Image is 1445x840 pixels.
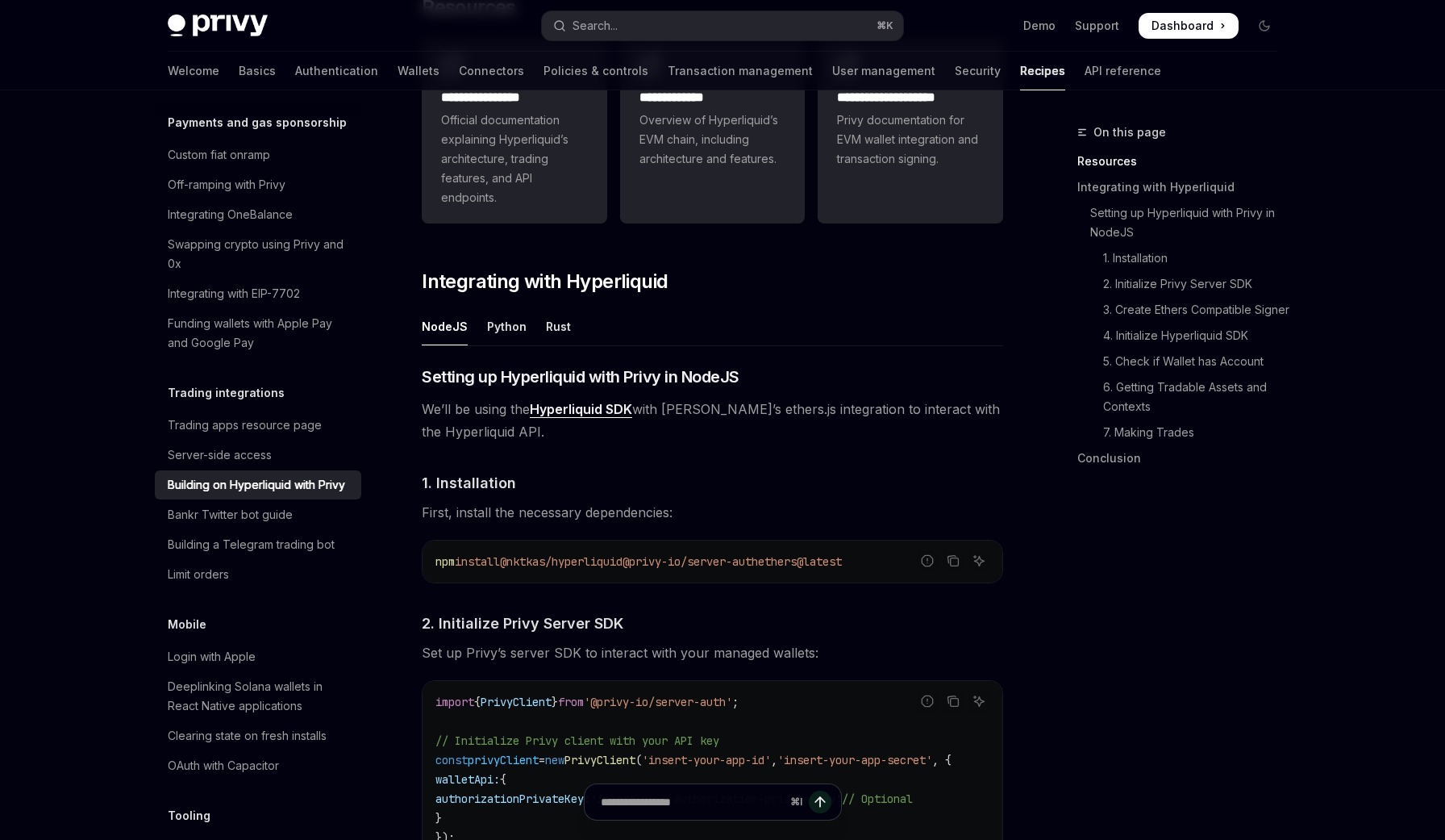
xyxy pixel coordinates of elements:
span: 'insert-your-app-id' [642,753,771,767]
a: 4. Initialize Hyperliquid SDK [1077,323,1290,349]
div: Off-ramping with Privy [168,175,285,194]
div: Python [487,307,527,345]
div: Server-side access [168,445,272,465]
a: **** **** **** *****Privy documentation for EVM wallet integration and transaction signing. [818,40,1003,224]
span: import [435,695,474,709]
a: Wallets [398,52,439,90]
a: OAuth with Capacitor [155,751,361,780]
a: 3. Create Ethers Compatible Signer [1077,297,1290,323]
button: Copy the contents from the code block [943,691,964,712]
div: Integrating with EIP-7702 [168,284,300,303]
a: User management [832,52,935,90]
button: Toggle dark mode [1251,13,1277,39]
a: Hyperliquid SDK [530,401,632,418]
a: Building a Telegram trading bot [155,530,361,559]
a: Welcome [168,52,219,90]
span: On this page [1093,123,1166,142]
div: Clearing state on fresh installs [168,726,327,746]
span: We’ll be using the with [PERSON_NAME]’s ethers.js integration to interact with the Hyperliquid API. [422,398,1003,443]
div: Rust [546,307,571,345]
span: from [558,695,584,709]
span: '@privy-io/server-auth' [584,695,732,709]
span: ; [732,695,739,709]
a: 7. Making Trades [1077,420,1290,445]
a: Custom fiat onramp [155,140,361,169]
span: 2. Initialize Privy Server SDK [422,612,623,634]
span: PrivyClient [481,695,552,709]
a: Integrating with EIP-7702 [155,279,361,308]
button: Ask AI [968,691,989,712]
a: Support [1075,18,1119,34]
span: = [539,753,545,767]
span: Set up Privy’s server SDK to interact with your managed wallets: [422,641,1003,664]
div: Trading apps resource page [168,416,322,435]
a: Security [955,52,1001,90]
span: @privy-io/server-auth [623,554,758,569]
div: Bankr Twitter bot guide [168,505,293,524]
span: 1. Installation [422,472,516,494]
div: Deeplinking Solana wallets in React Native applications [168,677,352,716]
span: Overview of Hyperliquid’s EVM chain, including architecture and features. [639,111,786,169]
button: Report incorrect code [917,691,938,712]
span: 'insert-your-app-secret' [777,753,932,767]
a: Login with Apple [155,642,361,671]
span: PrivyClient [564,753,635,767]
span: ( [635,753,642,767]
div: NodeJS [422,307,468,345]
span: privyClient [468,753,539,767]
span: // Initialize Privy client with your API key [435,733,719,748]
a: 5. Check if Wallet has Account [1077,349,1290,374]
a: Basics [239,52,276,90]
h5: Tooling [168,806,210,825]
div: Login with Apple [168,647,256,667]
span: Dashboard [1151,18,1214,34]
div: Building a Telegram trading bot [168,535,335,554]
div: Integrating OneBalance [168,205,293,224]
span: , [771,753,777,767]
a: **** **** ***Overview of Hyperliquid’s EVM chain, including architecture and features. [620,40,806,224]
span: } [552,695,558,709]
a: Policies & controls [543,52,648,90]
span: @nktkas/hyperliquid [500,554,623,569]
a: Conclusion [1077,445,1290,471]
span: new [545,753,564,767]
div: Limit orders [168,565,229,584]
a: 2. Initialize Privy Server SDK [1077,271,1290,297]
button: Copy the contents from the code block [943,550,964,571]
a: API reference [1085,52,1161,90]
a: **** **** **** *Official documentation explaining Hyperliquid’s architecture, trading features, a... [422,40,607,224]
a: Integrating OneBalance [155,200,361,229]
span: { [474,695,481,709]
a: Building on Hyperliquid with Privy [155,470,361,499]
span: npm [435,554,455,569]
a: Setting up Hyperliquid with Privy in NodeJS [1077,200,1290,245]
a: Integrating with Hyperliquid [1077,174,1290,200]
a: Authentication [295,52,378,90]
a: Limit orders [155,560,361,589]
button: Report incorrect code [917,550,938,571]
h5: Trading integrations [168,383,285,403]
span: ethers@latest [758,554,842,569]
button: Ask AI [968,550,989,571]
span: Setting up Hyperliquid with Privy in NodeJS [422,366,739,388]
span: Privy documentation for EVM wallet integration and transaction signing. [837,111,984,169]
a: Resources [1077,148,1290,174]
h5: Payments and gas sponsorship [168,113,347,132]
input: Ask a question... [601,784,784,820]
div: OAuth with Capacitor [168,756,279,775]
a: Demo [1023,18,1056,34]
span: First, install the necessary dependencies: [422,501,1003,524]
h5: Mobile [168,615,206,634]
a: Recipes [1020,52,1065,90]
span: , { [932,753,952,767]
span: ⌘ K [877,19,893,32]
a: Deeplinking Solana wallets in React Native applications [155,672,361,721]
button: Send message [809,791,831,813]
a: Dashboard [1139,13,1239,39]
a: Swapping crypto using Privy and 0x [155,230,361,278]
a: Bankr Twitter bot guide [155,500,361,529]
span: Official documentation explaining Hyperliquid’s architecture, trading features, and API endpoints. [441,111,588,207]
img: dark logo [168,15,268,37]
a: Funding wallets with Apple Pay and Google Pay [155,309,361,357]
button: Open search [542,11,903,40]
